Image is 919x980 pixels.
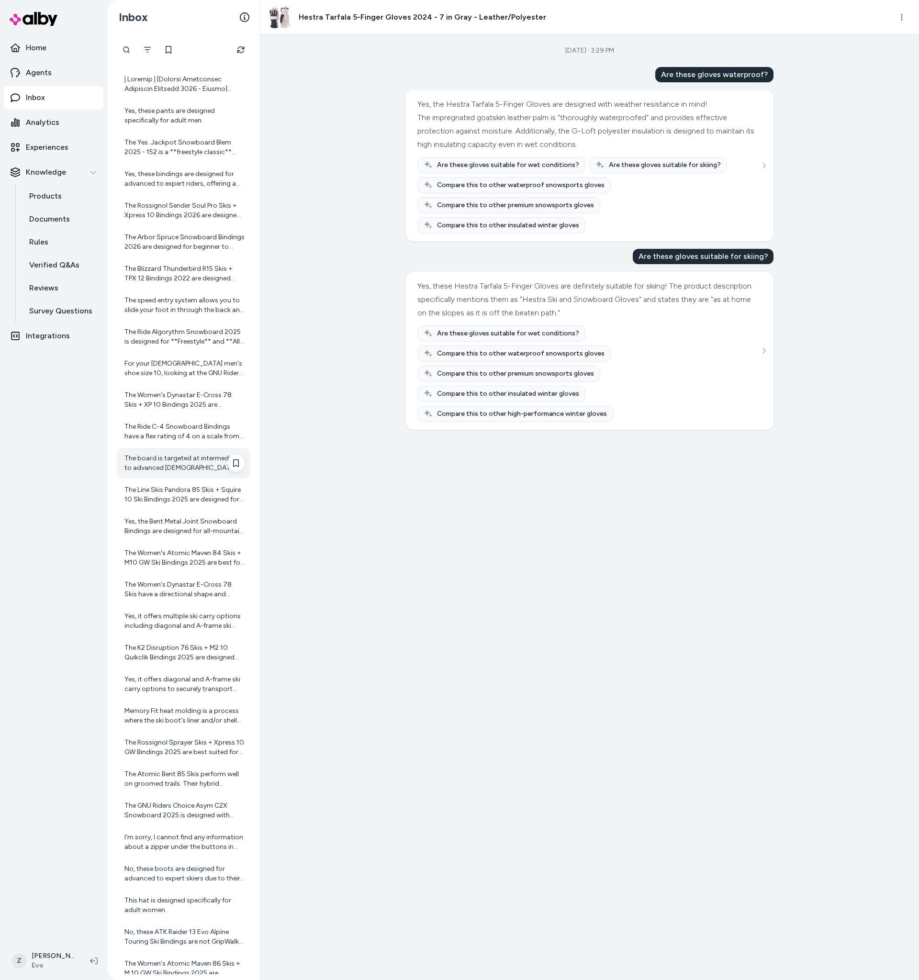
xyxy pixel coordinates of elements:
span: Are these gloves suitable for skiing? [609,160,721,170]
a: Documents [20,208,103,231]
a: The Yes. Jackpot Snowboard Blem 2025 - 152 is a **freestyle classic** designed for an **aggressiv... [117,132,250,163]
div: The K2 Disruption 76 Skis + M2 10 Quikclik Bindings 2025 are designed for beginner skill level sk... [124,643,245,662]
a: Experiences [4,136,103,159]
a: The Ride C-4 Snowboard Bindings have a flex rating of 4 on a scale from 1 (soft) to 10 (stiff). T... [117,416,250,447]
div: For your [DEMOGRAPHIC_DATA] men's shoe size 10, looking at the GNU Riders Choice Asym C2X Snowboa... [124,359,245,378]
div: The Rossignol Sender Soul Pro Skis + Xpress 10 Bindings 2026 are designed for intermediate to adv... [124,201,245,220]
div: Memory Fit heat molding is a process where the ski boot's liner and/or shell are heated to become... [124,706,245,725]
a: Inbox [4,86,103,109]
a: Yes, the Bent Metal Joint Snowboard Bindings are designed for all-mountain riding. The product de... [117,511,250,542]
div: The Women's Atomic Maven 86 Skis + M 10 GW Ski Bindings 2025 are designed for advanced beginner t... [124,959,245,978]
a: The Women's Dynastar E-Cross 78 Skis have a directional shape and sandwich full sidewall construc... [117,574,250,605]
span: Evo [32,961,75,970]
p: Inbox [26,92,45,103]
a: The speed entry system allows you to slide your foot in through the back and step down on the hee... [117,290,250,321]
div: The speed entry system allows you to slide your foot in through the back and step down on the hee... [124,296,245,315]
div: The Women's Dynastar E-Cross 78 Skis have a directional shape and sandwich full sidewall construc... [124,580,245,599]
a: The Rossignol Sender Soul Pro Skis + Xpress 10 Bindings 2026 are designed for intermediate to adv... [117,195,250,226]
a: Agents [4,61,103,84]
div: The Arbor Spruce Snowboard Bindings 2026 are designed for beginner to intermediate riders. They a... [124,233,245,252]
p: Rules [29,236,48,248]
h2: Inbox [119,10,148,24]
a: The Blizzard Thunderbird R15 Skis + TPX 12 Bindings 2022 are designed more for advanced or expert... [117,258,250,289]
span: Compare this to other waterproof snowsports gloves [437,180,605,190]
p: Agents [26,67,52,78]
a: The GNU Riders Choice Asym C2X Snowboard 2025 is designed with versatility and power in mind, fea... [117,795,250,826]
div: Yes, these Hestra Tarfala 5-Finger Gloves are definitely suitable for skiing! The product descrip... [417,279,760,320]
span: Compare this to other premium snowsports gloves [437,369,594,379]
div: The Yes. Jackpot Snowboard Blem 2025 - 152 is a **freestyle classic** designed for an **aggressiv... [124,138,245,157]
a: The K2 Disruption 76 Skis + M2 10 Quikclik Bindings 2025 are designed for beginner skill level sk... [117,637,250,668]
a: Reviews [20,277,103,300]
div: The Ride C-4 Snowboard Bindings have a flex rating of 4 on a scale from 1 (soft) to 10 (stiff). T... [124,422,245,441]
p: Knowledge [26,167,66,178]
div: Are these gloves suitable for skiing? [633,249,773,264]
div: Yes, it offers multiple ski carry options including diagonal and A-frame ski carry. [124,612,245,631]
div: No, these ATK Raider 13 Evo Alpine Touring Ski Bindings are not GripWalk compatible. They require... [124,927,245,947]
div: I'm sorry, I cannot find any information about a zipper under the buttons in the product descript... [124,833,245,852]
div: Yes, it offers diagonal and A-frame ski carry options to securely transport your skis. [124,675,245,694]
button: Refresh [231,40,250,59]
a: For your [DEMOGRAPHIC_DATA] men's shoe size 10, looking at the GNU Riders Choice Asym C2X Snowboa... [117,353,250,384]
a: The Women's Atomic Maven 84 Skis + M10 GW Ski Bindings 2025 are best for **groomed** runs. They a... [117,543,250,573]
a: I'm sorry, I cannot find any information about a zipper under the buttons in the product descript... [117,827,250,857]
div: The Rossignol Sprayer Skis + Xpress 10 GW Bindings 2025 are best suited for freeride terrain. The... [124,738,245,757]
a: Analytics [4,111,103,134]
button: Z[PERSON_NAME]Evo [6,946,82,976]
a: Yes, it offers multiple ski carry options including diagonal and A-frame ski carry. [117,606,250,636]
a: No, these boots are designed for advanced to expert skiers due to their stiff flex and performanc... [117,858,250,889]
span: Compare this to other insulated winter gloves [437,221,579,230]
div: The Atomic Bent 85 Skis perform well on groomed trails. Their hybrid rocker/camber/rocker profile... [124,769,245,789]
span: Z [11,953,27,969]
a: Memory Fit heat molding is a process where the ski boot's liner and/or shell are heated to become... [117,701,250,731]
a: The Atomic Bent 85 Skis perform well on groomed trails. Their hybrid rocker/camber/rocker profile... [117,764,250,794]
div: The Ride Algorythm Snowboard 2025 is designed for **Freestyle** and **All-Mountain** terrain. It'... [124,327,245,346]
span: Are these gloves suitable for wet conditions? [437,329,579,338]
p: Analytics [26,117,59,128]
h3: Hestra Tarfala 5-Finger Gloves 2024 - 7 in Gray - Leather/Polyester [299,11,546,23]
span: Compare this to other premium snowsports gloves [437,200,594,210]
span: Are these gloves suitable for wet conditions? [437,160,579,170]
p: [PERSON_NAME] [32,951,75,961]
a: Yes, these bindings are designed for advanced to expert riders, offering a stiff flex and feature... [117,164,250,194]
a: Verified Q&As [20,254,103,277]
img: hestra-tarfala-5-finger-gloves-.jpg [269,6,291,28]
a: Home [4,36,103,59]
p: Survey Questions [29,305,92,317]
button: See more [758,345,770,356]
div: The Women's Atomic Maven 84 Skis + M10 GW Ski Bindings 2025 are best for **groomed** runs. They a... [124,548,245,568]
button: Filter [138,40,157,59]
p: Integrations [26,330,70,342]
a: Products [20,185,103,208]
a: The Ride Algorythm Snowboard 2025 is designed for **Freestyle** and **All-Mountain** terrain. It'... [117,322,250,352]
a: Rules [20,231,103,254]
p: Verified Q&As [29,259,79,271]
div: The Blizzard Thunderbird R15 Skis + TPX 12 Bindings 2022 are designed more for advanced or expert... [124,264,245,283]
div: | Loremip | [Dolorsi Ametconsec Adipiscin Elitsedd 3026 - Eiusmo](tempo://inc.utl.etd/magnaaliq-e... [124,75,245,94]
div: The Women's Dynastar E-Cross 78 Skis + XP 10 Bindings 2025 are designed for all-mountain terrain.... [124,390,245,410]
a: The Line Skis Pandora 85 Skis + Squire 10 Ski Bindings 2025 are designed for intermediate skill l... [117,479,250,510]
a: The Arbor Spruce Snowboard Bindings 2026 are designed for beginner to intermediate riders. They a... [117,227,250,257]
button: See more [758,160,770,171]
div: The impregnated goatskin leather palm is "thoroughly waterproofed" and provides effective protect... [417,111,760,151]
p: Documents [29,213,70,225]
a: The board is targeted at intermediate to advanced [DEMOGRAPHIC_DATA] riders who want a stiff, res... [117,448,250,479]
a: Yes, it offers diagonal and A-frame ski carry options to securely transport your skis. [117,669,250,700]
span: Compare this to other waterproof snowsports gloves [437,349,605,358]
div: The board is targeted at intermediate to advanced [DEMOGRAPHIC_DATA] riders who want a stiff, res... [124,454,245,473]
button: Knowledge [4,161,103,184]
img: alby Logo [10,12,57,26]
a: | Loremip | [Dolorsi Ametconsec Adipiscin Elitsedd 3026 - Eiusmo](tempo://inc.utl.etd/magnaaliq-e... [117,69,250,100]
a: Integrations [4,324,103,347]
a: No, these ATK Raider 13 Evo Alpine Touring Ski Bindings are not GripWalk compatible. They require... [117,922,250,952]
p: Reviews [29,282,58,294]
a: Survey Questions [20,300,103,323]
span: Compare this to other insulated winter gloves [437,389,579,399]
p: Products [29,190,62,202]
div: Yes, the Bent Metal Joint Snowboard Bindings are designed for all-mountain riding. The product de... [124,517,245,536]
div: The Line Skis Pandora 85 Skis + Squire 10 Ski Bindings 2025 are designed for intermediate skill l... [124,485,245,504]
div: [DATE] · 3:29 PM [565,46,614,56]
a: The Rossignol Sprayer Skis + Xpress 10 GW Bindings 2025 are best suited for freeride terrain. The... [117,732,250,763]
span: Compare this to other high-performance winter gloves [437,409,607,419]
div: This hat is designed specifically for adult women. [124,896,245,915]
